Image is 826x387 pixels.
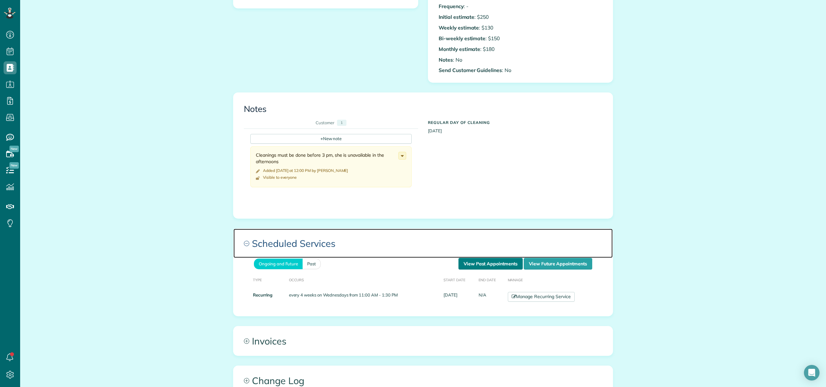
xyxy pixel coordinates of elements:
p: : $180 [439,45,516,53]
span: + [320,136,323,141]
a: View Past Appointments [458,258,523,270]
div: New note [250,134,412,144]
b: Monthly estimate [439,46,480,52]
b: Bi-weekly estimate [439,35,485,42]
a: Scheduled Services [233,229,613,258]
p: : $150 [439,35,516,42]
td: every 4 weeks on Wednesdays from 11:00 AM - 1:30 PM [286,289,441,304]
b: Frequency [439,3,464,9]
b: Initial estimate [439,14,474,20]
h5: Regular day of cleaning [428,120,602,125]
div: Customer [316,120,334,126]
th: Type [243,270,286,289]
b: Weekly estimate [439,24,479,31]
strong: Recurring [253,292,272,297]
div: Open Intercom Messenger [804,365,820,381]
div: Cleanings must be done before 3 pm, she is unavailable in the afternoons [256,152,398,165]
p: : - [439,3,516,10]
p: : $250 [439,13,516,21]
th: Manage [505,270,603,289]
p: : No [439,67,516,74]
th: Occurs [286,270,441,289]
div: Visible to everyone [263,175,297,180]
p: : No [439,56,516,64]
span: New [9,146,19,152]
th: End Date [476,270,505,289]
b: Notes [439,56,453,63]
a: View Future Appointments [524,258,592,270]
span: New [9,162,19,169]
h3: Notes [244,104,602,114]
a: Invoices [233,326,613,356]
td: [DATE] [441,289,476,304]
time: Added [DATE] at 12:00 PM by [PERSON_NAME] [263,168,348,173]
b: Send Customer Guidelines [439,67,502,73]
a: Manage Recurring Service [508,292,575,302]
td: N/A [476,289,505,304]
a: Ongoing and Future [254,259,303,269]
th: Start Date [441,270,476,289]
div: 1 [337,120,346,126]
a: Past [303,259,321,269]
div: [DATE] [423,117,607,134]
p: : $130 [439,24,516,31]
